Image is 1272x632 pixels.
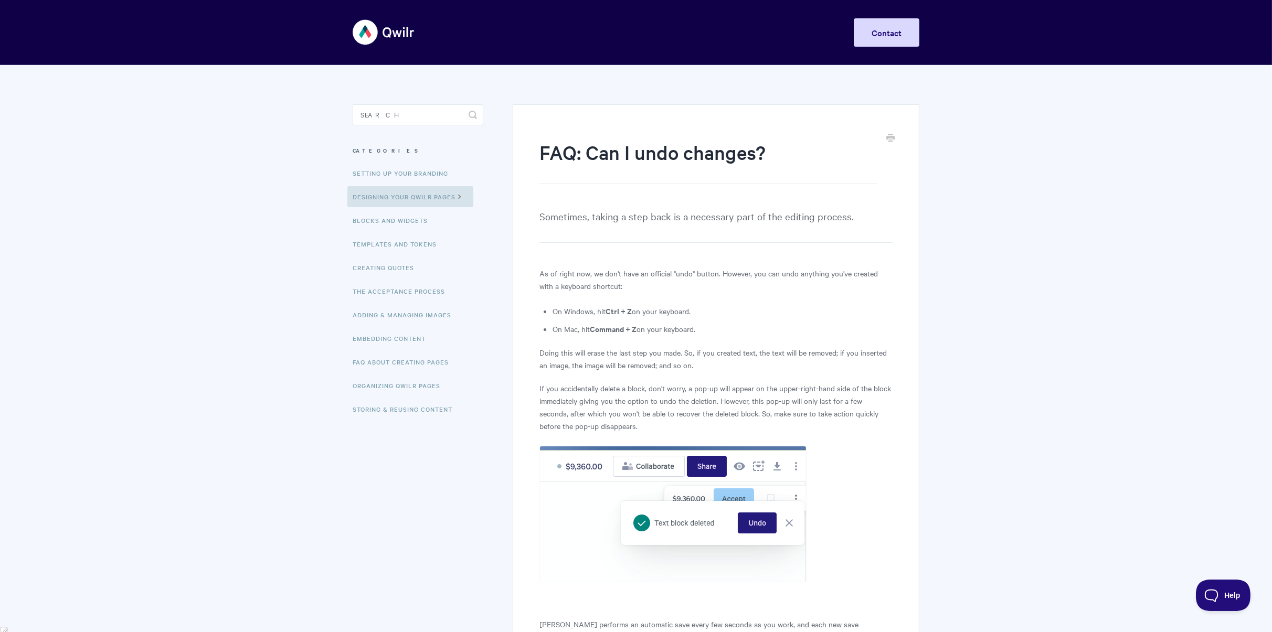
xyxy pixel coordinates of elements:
[886,133,895,144] a: Print this Article
[353,163,456,184] a: Setting up your Branding
[539,139,877,184] h1: FAQ: Can I undo changes?
[539,267,893,292] p: As of right now, we don't have an official "undo" button. However, you can undo anything you've c...
[353,210,436,231] a: Blocks and Widgets
[553,305,893,317] li: On Windows, hit on your keyboard.
[539,446,807,582] img: file-YC1Ua8Xrfz.png
[539,346,893,371] p: Doing this will erase the last step you made. So, if you created text, the text will be removed; ...
[1196,580,1251,611] iframe: Toggle Customer Support
[353,141,483,160] h3: Categories
[606,305,632,316] strong: Ctrl + Z
[353,399,460,420] a: Storing & Reusing Content
[353,13,415,52] img: Qwilr Help Center
[353,375,448,396] a: Organizing Qwilr Pages
[353,257,422,278] a: Creating Quotes
[353,233,444,254] a: Templates and Tokens
[553,323,893,335] li: On Mac, hit on your keyboard.
[590,323,637,334] strong: Command + Z
[539,208,893,243] p: Sometimes, taking a step back is a necessary part of the editing process.
[347,186,473,207] a: Designing Your Qwilr Pages
[353,351,457,372] a: FAQ About Creating Pages
[353,104,483,125] input: Search
[353,304,459,325] a: Adding & Managing Images
[353,328,433,349] a: Embedding Content
[854,18,919,47] a: Contact
[539,382,893,432] p: If you accidentally delete a block, don't worry, a pop-up will appear on the upper-right-hand sid...
[353,281,453,302] a: The Acceptance Process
